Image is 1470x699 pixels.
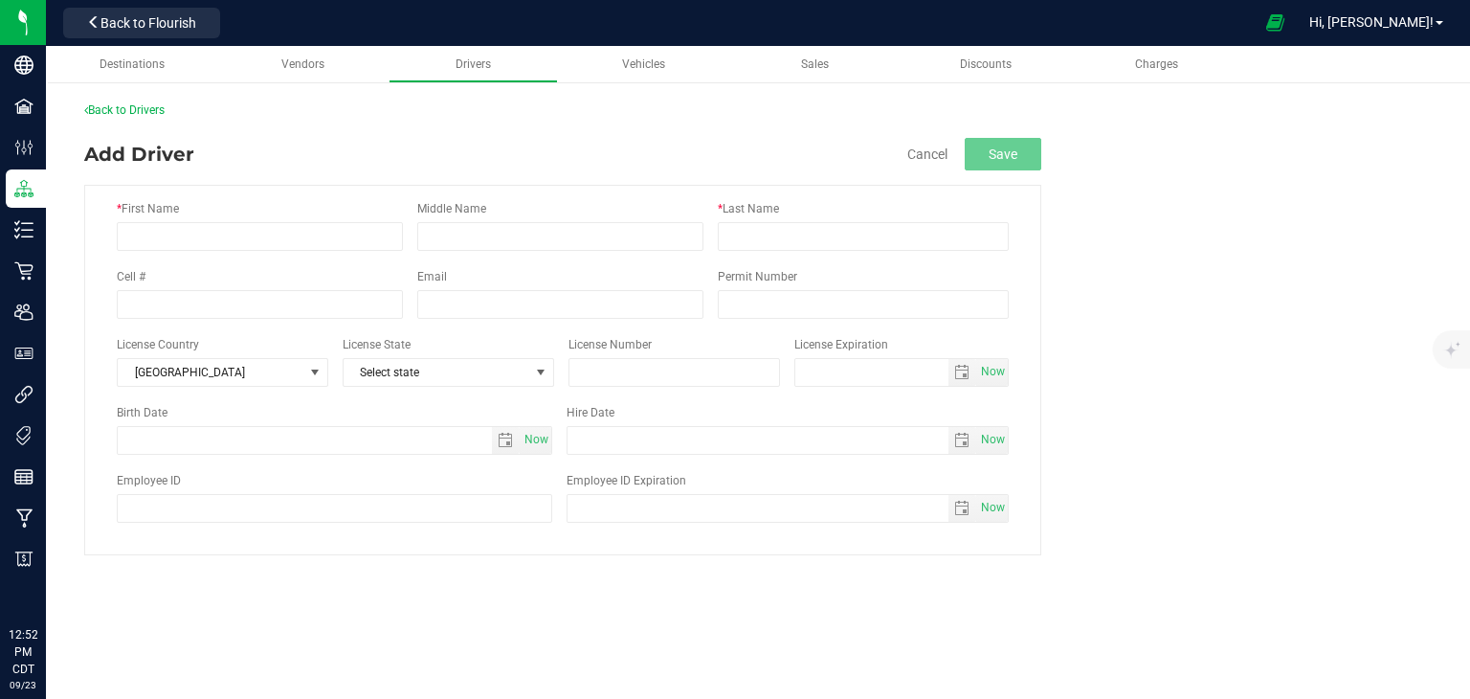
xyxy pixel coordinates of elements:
label: License Country [117,336,199,353]
span: Vendors [281,57,324,71]
span: Select state [344,359,529,386]
a: Back to Drivers [84,103,165,117]
iframe: Resource center [19,546,77,603]
span: Charges [1135,57,1178,71]
inline-svg: Tags [14,426,33,445]
inline-svg: Facilities [14,97,33,116]
span: Sales [801,57,829,71]
inline-svg: Company [14,56,33,75]
span: select [976,359,1008,386]
span: [GEOGRAPHIC_DATA] [118,359,303,386]
label: License Number [568,336,652,353]
inline-svg: Configuration [14,138,33,157]
span: Discounts [960,57,1012,71]
label: Employee ID [117,472,181,489]
label: Middle Name [417,200,486,217]
inline-svg: Inventory [14,220,33,239]
span: select [976,427,1008,454]
input: Format: (999) 999-9999 [117,290,403,319]
button: Back to Flourish [63,8,220,38]
span: Back to Flourish [100,15,196,31]
button: Cancel [907,145,947,164]
span: Vehicles [622,57,665,71]
label: Last Name [718,200,779,217]
label: Birth Date [117,404,167,421]
span: Drivers [456,57,491,71]
div: Add Driver [84,140,194,169]
label: Cell # [117,268,145,285]
label: Permit Number [718,268,797,285]
inline-svg: Manufacturing [14,508,33,528]
inline-svg: User Roles [14,344,33,363]
span: select [948,359,976,386]
span: Set Current date [977,426,1010,454]
span: Open Ecommerce Menu [1254,4,1297,41]
span: select [976,495,1008,522]
inline-svg: Reports [14,467,33,486]
span: Set Current date [520,426,552,454]
inline-svg: Distribution [14,179,33,198]
span: Hi, [PERSON_NAME]! [1309,14,1434,30]
label: Email [417,268,447,285]
inline-svg: Users [14,303,33,322]
span: select [948,427,976,454]
span: Destinations [100,57,165,71]
inline-svg: Retail [14,261,33,281]
p: 09/23 [9,678,37,692]
label: Hire Date [567,404,614,421]
label: First Name [117,200,179,217]
label: License Expiration [794,336,888,353]
span: Set Current date [977,494,1010,522]
inline-svg: Billing [14,550,33,569]
span: select [520,427,551,454]
span: Set Current date [977,358,1010,386]
button: Save [965,138,1041,170]
p: 12:52 PM CDT [9,626,37,678]
label: Employee ID Expiration [567,472,686,489]
span: select [492,427,520,454]
inline-svg: Integrations [14,385,33,404]
span: select [948,495,976,522]
label: License State [343,336,411,353]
